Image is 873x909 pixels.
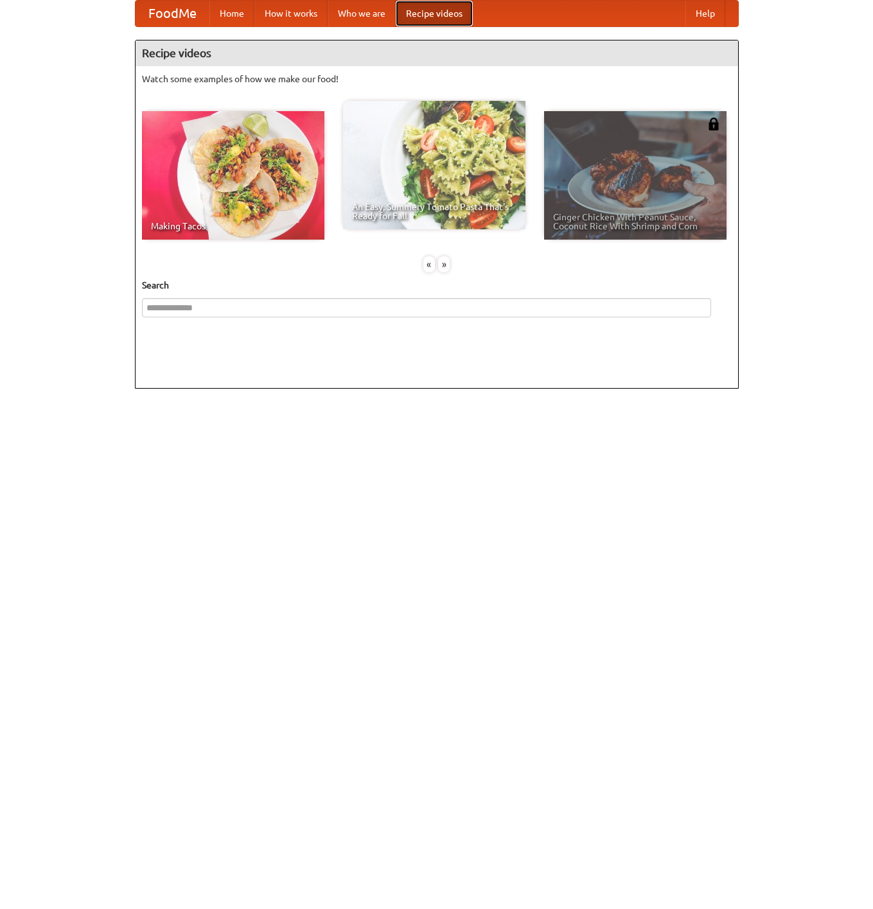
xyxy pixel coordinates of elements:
div: » [438,256,450,272]
span: An Easy, Summery Tomato Pasta That's Ready for Fall [352,202,516,220]
a: Help [685,1,725,26]
a: Recipe videos [396,1,473,26]
div: « [423,256,435,272]
a: An Easy, Summery Tomato Pasta That's Ready for Fall [343,101,525,229]
span: Making Tacos [151,222,315,231]
a: FoodMe [136,1,209,26]
img: 483408.png [707,118,720,130]
a: Who we are [328,1,396,26]
h5: Search [142,279,732,292]
p: Watch some examples of how we make our food! [142,73,732,85]
a: Making Tacos [142,111,324,240]
a: How it works [254,1,328,26]
a: Home [209,1,254,26]
h4: Recipe videos [136,40,738,66]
